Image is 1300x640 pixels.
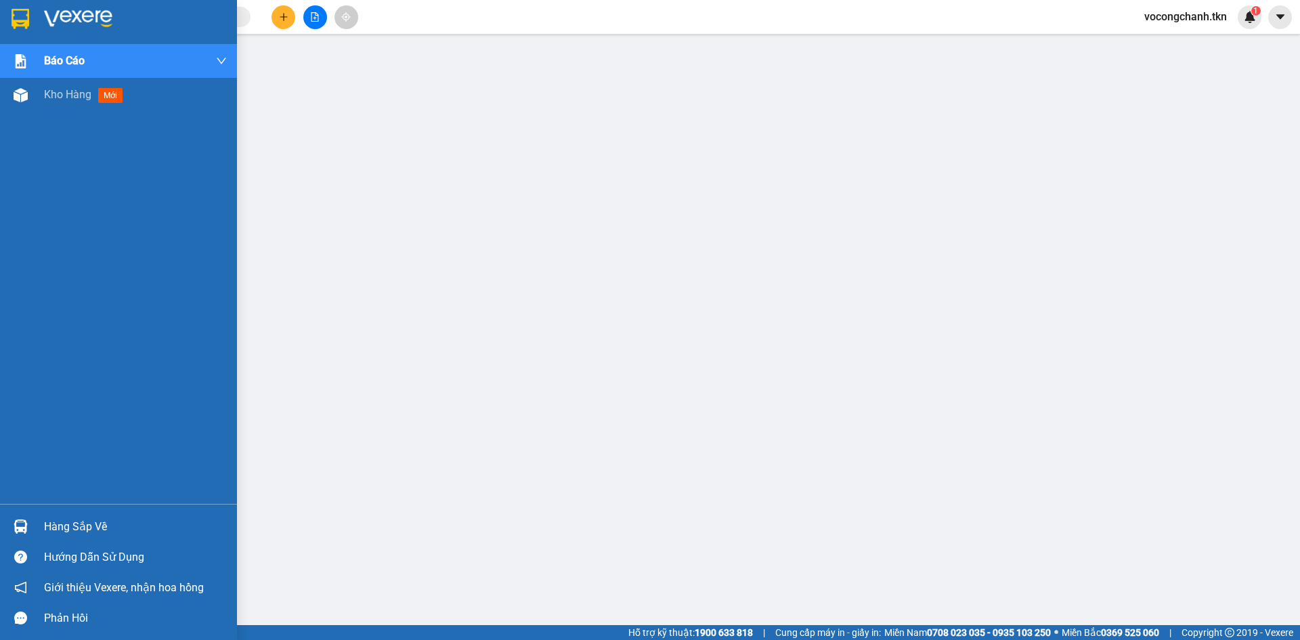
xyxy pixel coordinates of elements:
img: solution-icon [14,54,28,68]
span: | [1169,625,1171,640]
span: copyright [1225,628,1234,637]
span: question-circle [14,551,27,563]
img: logo-vxr [12,9,29,29]
button: aim [334,5,358,29]
span: Miền Bắc [1062,625,1159,640]
span: file-add [310,12,320,22]
sup: 1 [1251,6,1261,16]
span: Giới thiệu Vexere, nhận hoa hồng [44,579,204,596]
span: ⚪️ [1054,630,1058,635]
span: Hỗ trợ kỹ thuật: [628,625,753,640]
div: Hàng sắp về [44,517,227,537]
span: notification [14,581,27,594]
div: Hướng dẫn sử dụng [44,547,227,568]
img: warehouse-icon [14,88,28,102]
img: icon-new-feature [1244,11,1256,23]
img: warehouse-icon [14,519,28,534]
span: aim [341,12,351,22]
span: | [763,625,765,640]
strong: 1900 633 818 [695,627,753,638]
strong: 0369 525 060 [1101,627,1159,638]
span: Miền Nam [884,625,1051,640]
span: Kho hàng [44,88,91,101]
span: caret-down [1274,11,1286,23]
span: 1 [1253,6,1258,16]
div: Phản hồi [44,608,227,628]
span: vocongchanh.tkn [1133,8,1238,25]
span: Báo cáo [44,52,85,69]
strong: 0708 023 035 - 0935 103 250 [927,627,1051,638]
span: plus [279,12,288,22]
button: caret-down [1268,5,1292,29]
span: Cung cấp máy in - giấy in: [775,625,881,640]
button: file-add [303,5,327,29]
span: message [14,612,27,624]
button: plus [272,5,295,29]
span: mới [98,88,123,103]
span: down [216,56,227,66]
